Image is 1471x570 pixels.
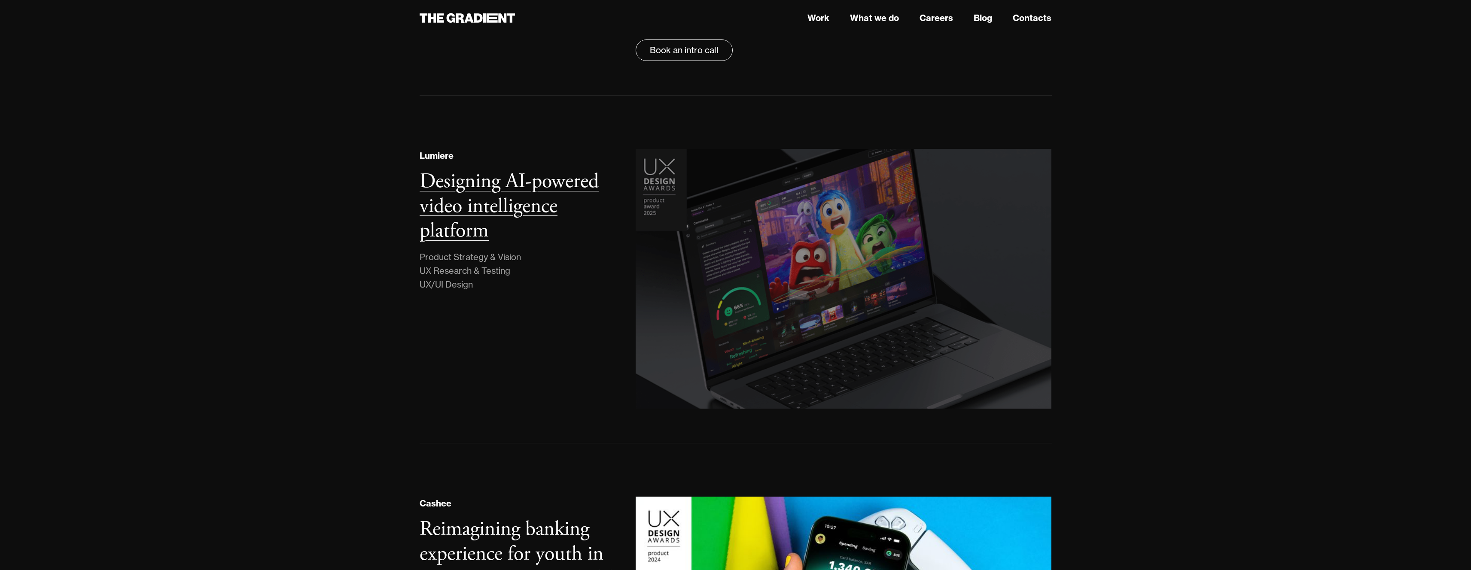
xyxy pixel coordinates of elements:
a: Contacts [1013,12,1051,24]
a: Book an intro call [636,39,733,61]
div: Cashee [420,497,451,510]
a: Blog [974,12,992,24]
div: Lumiere [420,149,454,162]
div: Product Strategy & Vision UX Research & Testing UX/UI Design [420,250,521,291]
a: What we do [850,12,899,24]
a: Work [807,12,829,24]
a: LumiereDesigning AI-powered video intelligence platformProduct Strategy & VisionUX Research & Tes... [420,149,1052,409]
h3: Designing AI-powered video intelligence platform [420,168,599,244]
a: Careers [920,12,953,24]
